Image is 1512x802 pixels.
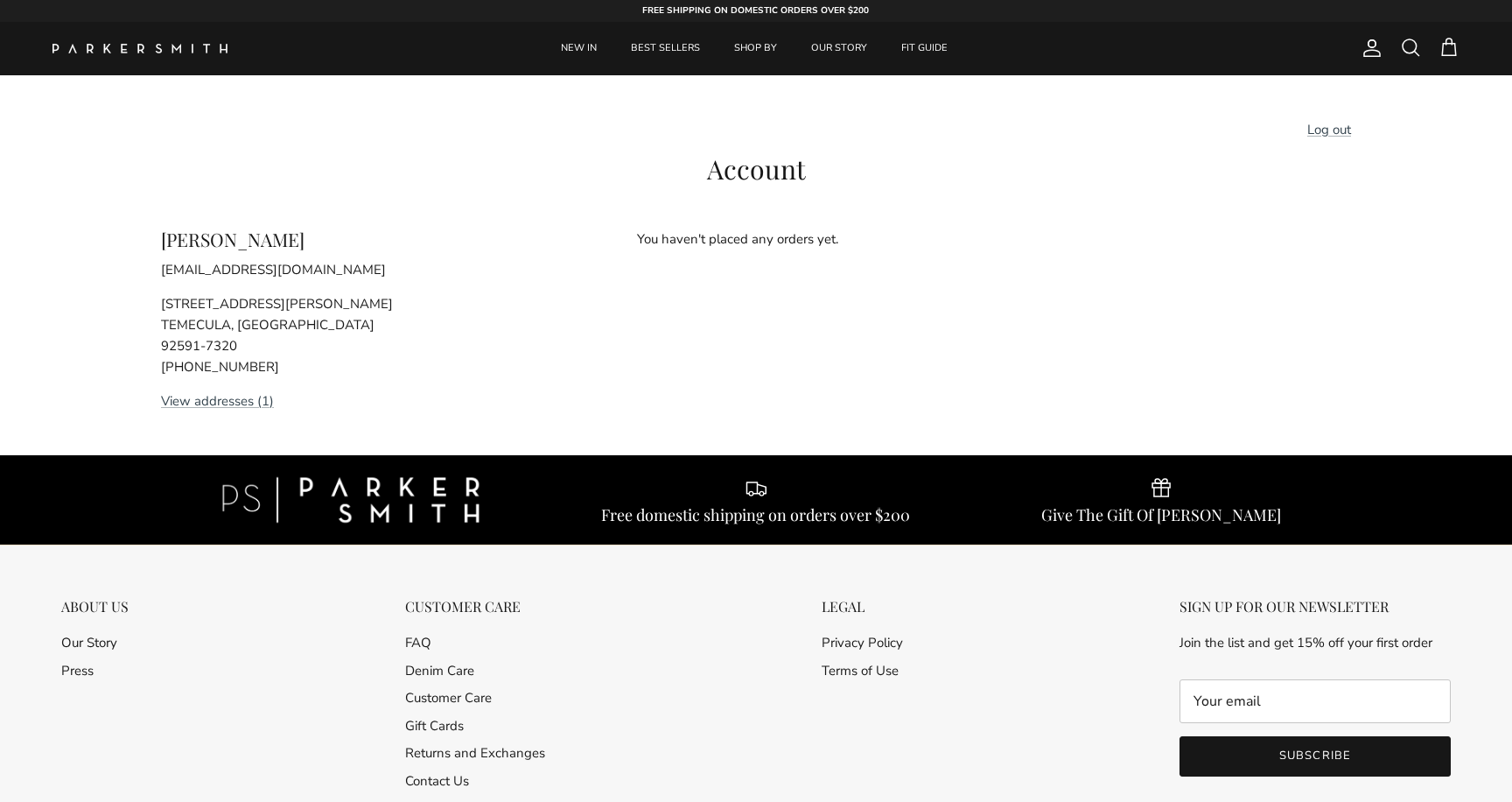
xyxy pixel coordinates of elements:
a: Returns and Exchanges [405,744,545,762]
a: View addresses (1) [161,392,274,410]
a: FAQ [405,634,431,651]
a: Terms of Use [822,662,899,679]
p: [EMAIL_ADDRESS][DOMAIN_NAME] [161,259,554,280]
div: CUSTOMER CARE [405,598,545,615]
div: Primary [261,22,1248,75]
img: Parker Smith [52,44,227,53]
a: OUR STORY [795,22,883,75]
a: BEST SELLERS [615,22,716,75]
div: ABOUT US [61,598,129,615]
div: LEGAL [822,598,903,615]
p: TEMECULA, [GEOGRAPHIC_DATA] [161,314,554,335]
a: SHOP BY [718,22,793,75]
a: Log out [1307,121,1351,138]
input: Email [1179,679,1451,723]
p: Join the list and get 15% off your first order [1179,632,1451,653]
a: Account [1354,38,1382,59]
a: Our Story [61,634,117,651]
p: You haven't placed any orders yet. [637,229,1351,250]
button: Subscribe [1179,736,1451,777]
p: [PHONE_NUMBER] [161,356,554,377]
h5: [PERSON_NAME] [161,229,554,250]
a: Contact Us [405,772,469,790]
a: FIT GUIDE [885,22,963,75]
a: Press [61,662,94,679]
strong: FREE SHIPPING ON DOMESTIC ORDERS OVER $200 [642,4,869,17]
div: Free domestic shipping on orders over $200 [601,505,910,524]
p: [STREET_ADDRESS][PERSON_NAME] [161,293,554,314]
p: 92591-7320 [161,335,554,356]
a: Customer Care [405,689,492,707]
a: NEW IN [545,22,612,75]
div: Give The Gift Of [PERSON_NAME] [1041,505,1281,524]
a: Denim Care [405,662,474,679]
div: SIGN UP FOR OUR NEWSLETTER [1179,598,1451,615]
a: Privacy Policy [822,634,903,651]
a: Gift Cards [405,717,464,735]
h2: Account [161,153,1351,185]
